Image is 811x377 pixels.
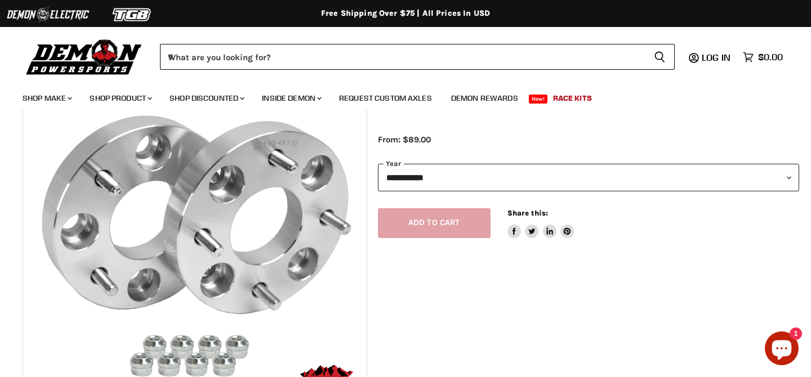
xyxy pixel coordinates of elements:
[378,164,799,191] select: year
[331,87,440,110] a: Request Custom Axles
[14,82,780,110] ul: Main menu
[160,44,675,70] form: Product
[161,87,251,110] a: Shop Discounted
[761,331,802,368] inbox-online-store-chat: Shopify online store chat
[253,87,328,110] a: Inside Demon
[507,208,574,238] aside: Share this:
[645,44,675,70] button: Search
[737,49,788,65] a: $0.00
[758,52,783,62] span: $0.00
[90,4,175,25] img: TGB Logo 2
[507,209,548,217] span: Share this:
[378,134,431,145] span: From: $89.00
[23,37,146,77] img: Demon Powersports
[529,95,548,104] span: New!
[702,52,730,63] span: Log in
[14,87,79,110] a: Shop Make
[160,44,645,70] input: When autocomplete results are available use up and down arrows to review and enter to select
[545,87,600,110] a: Race Kits
[6,4,90,25] img: Demon Electric Logo 2
[443,87,527,110] a: Demon Rewards
[81,87,159,110] a: Shop Product
[697,52,737,62] a: Log in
